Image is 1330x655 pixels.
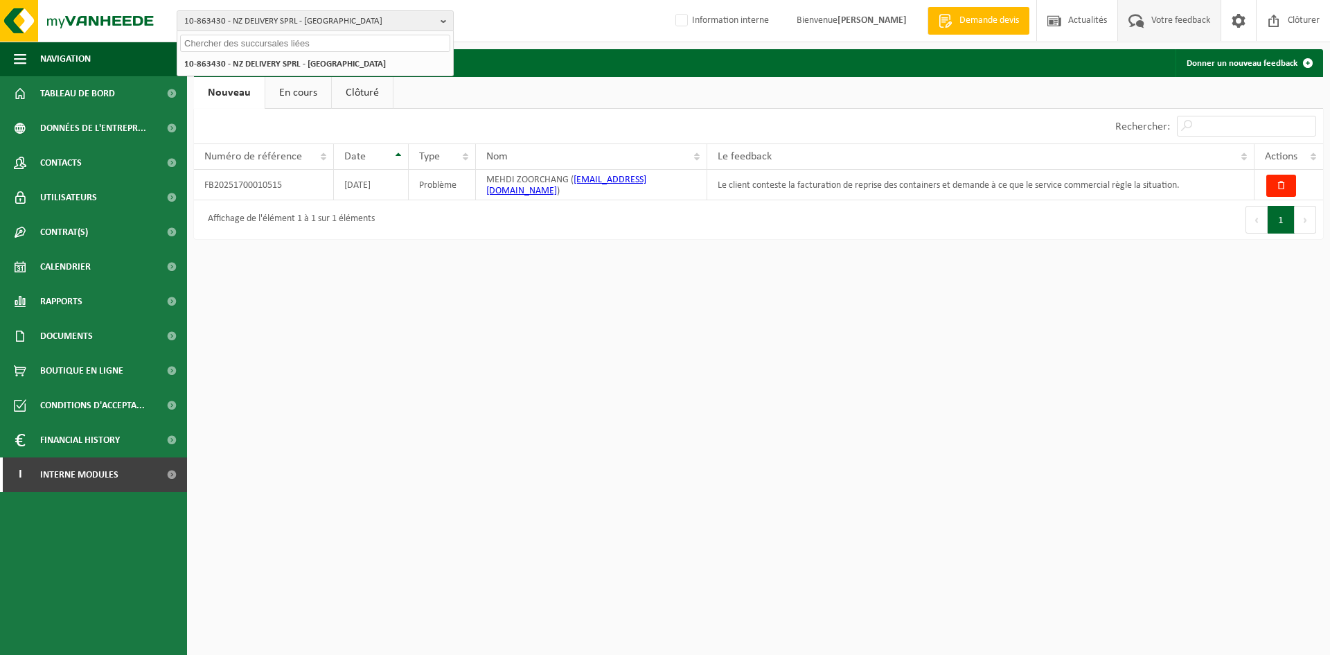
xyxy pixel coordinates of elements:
div: Affichage de l'élément 1 à 1 sur 1 éléments [201,207,375,232]
span: Données de l'entrepr... [40,111,146,146]
strong: 10-863430 - NZ DELIVERY SPRL - [GEOGRAPHIC_DATA] [184,60,386,69]
a: En cours [265,77,331,109]
label: Information interne [673,10,769,31]
span: Contacts [40,146,82,180]
td: Problème [409,170,475,200]
a: Clôturé [332,77,393,109]
td: Le client conteste la facturation de reprise des containers et demande à ce que le service commer... [707,170,1254,200]
a: Nouveau [194,77,265,109]
span: MEHDI ZOORCHANG ( ) [486,175,646,196]
span: Boutique en ligne [40,353,123,388]
a: Demande devis [928,7,1029,35]
button: 10-863430 - NZ DELIVERY SPRL - [GEOGRAPHIC_DATA] [177,10,454,31]
span: I [14,457,26,492]
span: Actions [1265,151,1297,162]
span: Type [419,151,440,162]
span: Date [344,151,366,162]
button: Next [1295,206,1316,234]
span: Interne modules [40,457,118,492]
span: Rapports [40,284,82,319]
td: FB20251700010515 [194,170,334,200]
strong: [PERSON_NAME] [837,15,907,26]
span: 10-863430 - NZ DELIVERY SPRL - [GEOGRAPHIC_DATA] [184,11,435,32]
label: Rechercher: [1115,121,1170,132]
button: Previous [1245,206,1268,234]
span: Numéro de référence [204,151,302,162]
span: Le feedback [718,151,772,162]
span: Utilisateurs [40,180,97,215]
span: Financial History [40,423,120,457]
a: Donner un nouveau feedback [1176,49,1322,77]
span: Documents [40,319,93,353]
span: Demande devis [956,14,1022,28]
span: Calendrier [40,250,91,284]
span: Conditions d'accepta... [40,388,145,423]
button: 1 [1268,206,1295,234]
span: Tableau de bord [40,76,115,111]
span: Contrat(s) [40,215,88,250]
span: Navigation [40,42,91,76]
td: [DATE] [334,170,409,200]
span: Nom [486,151,508,162]
input: Chercher des succursales liées [180,35,450,52]
a: [EMAIL_ADDRESS][DOMAIN_NAME] [486,175,646,196]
